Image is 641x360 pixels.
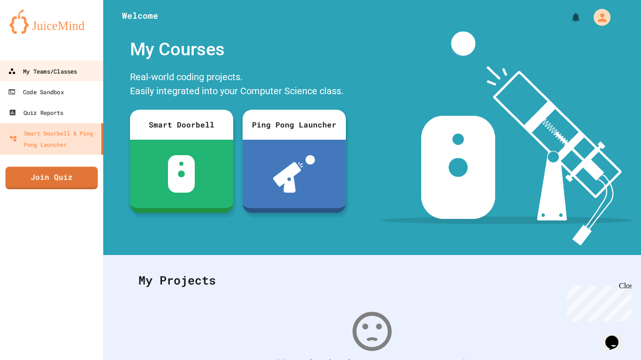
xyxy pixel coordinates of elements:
[9,9,94,34] img: logo-orange.svg
[584,7,613,28] div: My Account
[8,86,64,98] div: Code Sandbox
[9,127,98,150] div: Smart Doorbell & Ping Pong Launcher
[125,31,351,67] div: My Courses
[168,155,195,193] img: sdb-white.svg
[602,322,632,351] iframe: chat widget
[6,167,98,189] a: Join Quiz
[553,9,584,25] div: My Notifications
[563,282,632,322] iframe: chat widget
[381,31,632,246] img: banner-image-my-projects.png
[130,110,233,140] div: Smart Doorbell
[273,155,315,193] img: ppl-with-ball.png
[125,67,351,103] div: Real-world coding projects. Easily integrated into your Computer Science class.
[8,66,77,77] div: My Teams/Classes
[4,4,65,60] div: Chat with us now!Close
[9,107,64,118] div: Quiz Reports
[243,110,346,140] div: Ping Pong Launcher
[129,262,615,299] div: My Projects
